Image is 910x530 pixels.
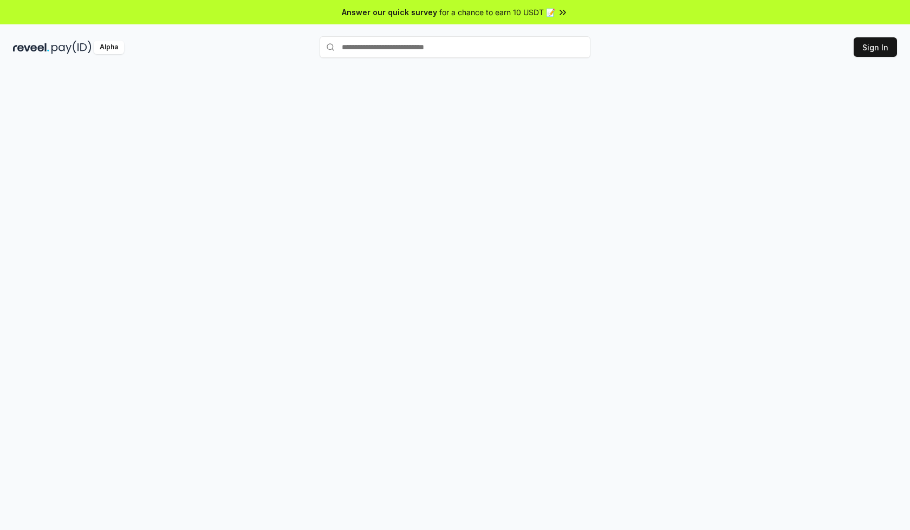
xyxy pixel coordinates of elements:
[94,41,124,54] div: Alpha
[439,6,555,18] span: for a chance to earn 10 USDT 📝
[854,37,897,57] button: Sign In
[342,6,437,18] span: Answer our quick survey
[51,41,92,54] img: pay_id
[13,41,49,54] img: reveel_dark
